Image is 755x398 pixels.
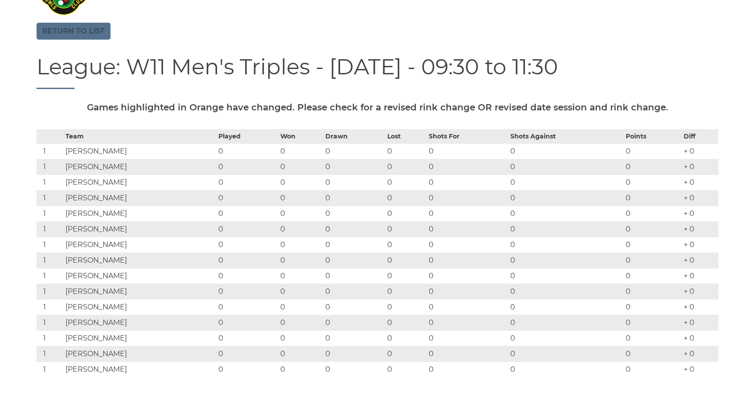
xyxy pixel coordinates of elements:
th: Lost [385,129,427,143]
td: 0 [385,299,427,315]
td: 0 [323,143,385,159]
td: 0 [508,330,624,346]
td: 0 [216,221,278,237]
td: + 0 [681,361,718,377]
td: 0 [278,175,324,190]
td: [PERSON_NAME] [63,190,216,206]
td: 1 [37,175,63,190]
td: 0 [278,143,324,159]
td: 1 [37,284,63,299]
td: 0 [508,159,624,175]
td: 0 [385,268,427,284]
td: + 0 [681,284,718,299]
td: + 0 [681,237,718,252]
td: + 0 [681,175,718,190]
td: 0 [216,361,278,377]
td: 0 [624,175,681,190]
td: 0 [278,221,324,237]
td: 0 [427,284,508,299]
th: Played [216,129,278,143]
td: 1 [37,346,63,361]
td: 0 [508,237,624,252]
td: 0 [323,159,385,175]
td: 0 [508,268,624,284]
td: 0 [216,284,278,299]
td: 0 [508,315,624,330]
td: 0 [385,175,427,190]
td: 0 [278,159,324,175]
td: 0 [216,315,278,330]
td: 1 [37,268,63,284]
td: 0 [323,299,385,315]
td: 0 [385,346,427,361]
td: [PERSON_NAME] [63,175,216,190]
td: + 0 [681,315,718,330]
td: [PERSON_NAME] [63,361,216,377]
td: 0 [278,299,324,315]
td: 0 [323,175,385,190]
td: 0 [624,237,681,252]
td: 0 [427,268,508,284]
td: 0 [385,252,427,268]
th: Team [63,129,216,143]
td: 0 [385,190,427,206]
th: Shots Against [508,129,624,143]
td: 0 [216,237,278,252]
td: 0 [427,237,508,252]
td: [PERSON_NAME] [63,159,216,175]
td: 0 [323,237,385,252]
td: [PERSON_NAME] [63,330,216,346]
td: 0 [323,221,385,237]
td: 1 [37,221,63,237]
td: 0 [323,190,385,206]
td: 0 [385,206,427,221]
td: 0 [624,299,681,315]
td: 0 [278,284,324,299]
td: 0 [216,175,278,190]
td: 0 [508,175,624,190]
td: 0 [427,346,508,361]
td: 1 [37,299,63,315]
td: 0 [278,361,324,377]
td: 0 [427,330,508,346]
h5: Games highlighted in Orange have changed. Please check for a revised rink change OR revised date ... [37,102,718,112]
td: 0 [323,268,385,284]
td: 0 [427,299,508,315]
td: 0 [278,315,324,330]
td: 1 [37,159,63,175]
td: 0 [278,268,324,284]
td: [PERSON_NAME] [63,252,216,268]
td: 0 [385,315,427,330]
th: Shots For [427,129,508,143]
td: 1 [37,237,63,252]
td: 0 [216,190,278,206]
td: 0 [216,143,278,159]
td: [PERSON_NAME] [63,268,216,284]
td: [PERSON_NAME] [63,315,216,330]
td: 0 [278,190,324,206]
td: 0 [278,237,324,252]
td: 1 [37,143,63,159]
td: 0 [385,159,427,175]
td: + 0 [681,299,718,315]
td: 0 [216,330,278,346]
td: [PERSON_NAME] [63,206,216,221]
td: 0 [385,143,427,159]
td: + 0 [681,330,718,346]
td: 0 [216,159,278,175]
td: [PERSON_NAME] [63,143,216,159]
td: 0 [624,268,681,284]
td: 1 [37,252,63,268]
td: 0 [508,206,624,221]
td: + 0 [681,221,718,237]
td: 0 [624,361,681,377]
td: 0 [508,221,624,237]
td: [PERSON_NAME] [63,284,216,299]
td: 0 [323,346,385,361]
td: 0 [216,299,278,315]
td: 0 [624,252,681,268]
td: 0 [427,361,508,377]
td: + 0 [681,206,718,221]
td: 0 [323,361,385,377]
td: 0 [427,206,508,221]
